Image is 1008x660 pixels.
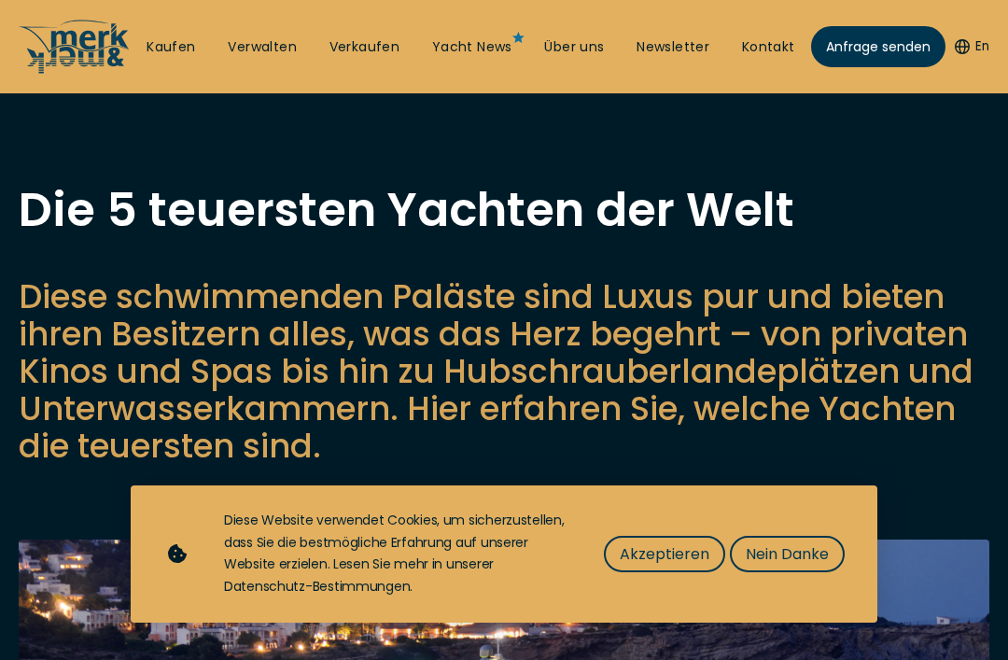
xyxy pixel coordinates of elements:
[432,38,512,57] a: Yacht News
[742,38,795,57] a: Kontakt
[637,38,709,57] a: Newsletter
[826,37,931,57] span: Anfrage senden
[228,38,297,57] a: Verwalten
[730,536,845,572] button: Nein Danke
[955,37,989,56] button: En
[620,542,709,566] span: Akzeptieren
[224,577,410,596] a: Datenschutz-Bestimmungen
[604,536,725,572] button: Akzeptieren
[224,510,567,598] div: Diese Website verwendet Cookies, um sicherzustellen, dass Sie die bestmögliche Erfahrung auf unse...
[147,38,195,57] a: Kaufen
[329,38,400,57] a: Verkaufen
[19,187,989,233] h1: Die 5 teuersten Yachten der Welt
[544,38,604,57] a: Über uns
[19,278,989,465] p: Diese schwimmenden Paläste sind Luxus pur und bieten ihren Besitzern alles, was das Herz begehrt ...
[746,542,829,566] span: Nein Danke
[811,26,945,67] a: Anfrage senden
